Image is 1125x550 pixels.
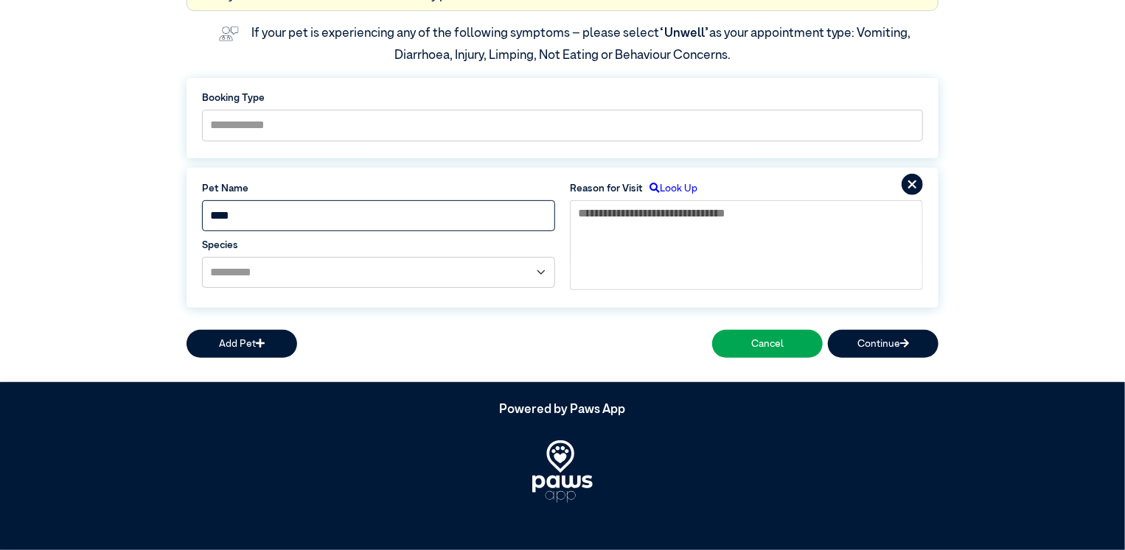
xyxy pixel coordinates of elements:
[712,330,823,357] button: Cancel
[828,330,938,357] button: Continue
[214,21,244,46] img: vet
[187,403,938,417] h5: Powered by Paws App
[532,440,593,503] img: PawsApp
[659,27,709,40] span: “Unwell”
[202,91,923,105] label: Booking Type
[251,27,913,62] label: If your pet is experiencing any of the following symptoms – please select as your appointment typ...
[202,181,555,196] label: Pet Name
[202,238,555,253] label: Species
[643,181,697,196] label: Look Up
[570,181,643,196] label: Reason for Visit
[187,330,297,357] button: Add Pet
